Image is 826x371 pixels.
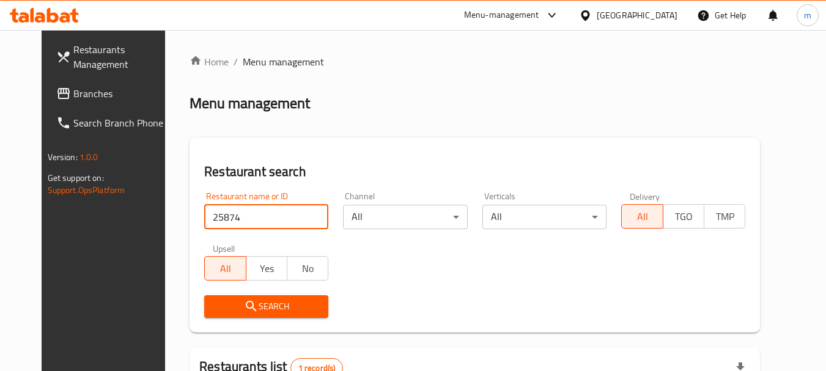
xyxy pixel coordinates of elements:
[46,108,180,138] a: Search Branch Phone
[73,86,170,101] span: Branches
[234,54,238,69] li: /
[210,260,241,277] span: All
[190,94,310,113] h2: Menu management
[597,9,677,22] div: [GEOGRAPHIC_DATA]
[213,244,235,252] label: Upsell
[204,256,246,281] button: All
[46,79,180,108] a: Branches
[73,42,170,72] span: Restaurants Management
[482,205,607,229] div: All
[621,204,663,229] button: All
[246,256,287,281] button: Yes
[73,116,170,130] span: Search Branch Phone
[630,192,660,200] label: Delivery
[48,149,78,165] span: Version:
[251,260,282,277] span: Yes
[204,163,745,181] h2: Restaurant search
[190,54,760,69] nav: breadcrumb
[668,208,699,226] span: TGO
[704,204,745,229] button: TMP
[287,256,328,281] button: No
[804,9,811,22] span: m
[190,54,229,69] a: Home
[204,205,328,229] input: Search for restaurant name or ID..
[627,208,658,226] span: All
[46,35,180,79] a: Restaurants Management
[343,205,467,229] div: All
[663,204,704,229] button: TGO
[214,299,319,314] span: Search
[79,149,98,165] span: 1.0.0
[204,295,328,318] button: Search
[48,182,125,198] a: Support.OpsPlatform
[48,170,104,186] span: Get support on:
[292,260,323,277] span: No
[243,54,324,69] span: Menu management
[464,8,539,23] div: Menu-management
[709,208,740,226] span: TMP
